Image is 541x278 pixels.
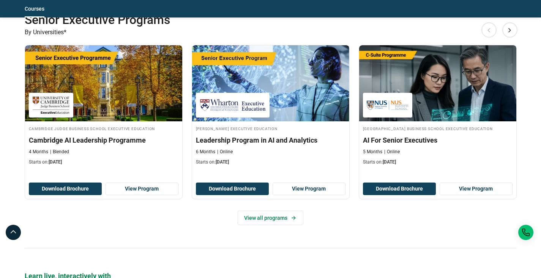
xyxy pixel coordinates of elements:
[25,45,182,169] a: AI and Machine Learning Course by Cambridge Judge Business School Executive Education - September...
[29,125,178,132] h4: Cambridge Judge Business School Executive Education
[29,135,178,145] h3: Cambridge AI Leadership Programme
[383,159,396,165] span: [DATE]
[106,183,178,195] a: View Program
[440,183,513,195] a: View Program
[238,211,303,225] a: View all programs
[192,45,349,169] a: AI and Machine Learning Course by Wharton Executive Education - September 25, 2025 Wharton Execut...
[196,135,345,145] h3: Leadership Program in AI and Analytics
[29,149,48,155] p: 4 Months
[384,149,400,155] p: Online
[25,12,467,27] h2: Senior Executive Programs
[25,45,182,121] img: Cambridge AI Leadership Programme | Online AI and Machine Learning Course
[359,45,516,121] img: AI For Senior Executives | Online AI and Machine Learning Course
[363,149,382,155] p: 5 Months
[196,125,345,132] h4: [PERSON_NAME] Executive Education
[363,135,513,145] h3: AI For Senior Executives
[481,22,497,38] button: Previous
[29,159,178,165] p: Starts on:
[363,183,436,195] button: Download Brochure
[33,97,69,114] img: Cambridge Judge Business School Executive Education
[50,149,69,155] p: Blended
[25,27,517,37] p: By Universities*
[200,97,266,114] img: Wharton Executive Education
[49,159,62,165] span: [DATE]
[29,183,102,195] button: Download Brochure
[196,183,269,195] button: Download Brochure
[367,97,409,114] img: National University of Singapore Business School Executive Education
[217,149,233,155] p: Online
[363,125,513,132] h4: [GEOGRAPHIC_DATA] Business School Executive Education
[273,183,345,195] a: View Program
[196,159,345,165] p: Starts on:
[502,22,517,38] button: Next
[359,45,516,169] a: AI and Machine Learning Course by National University of Singapore Business School Executive Educ...
[216,159,229,165] span: [DATE]
[363,159,513,165] p: Starts on:
[192,45,349,121] img: Leadership Program in AI and Analytics | Online AI and Machine Learning Course
[196,149,215,155] p: 6 Months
